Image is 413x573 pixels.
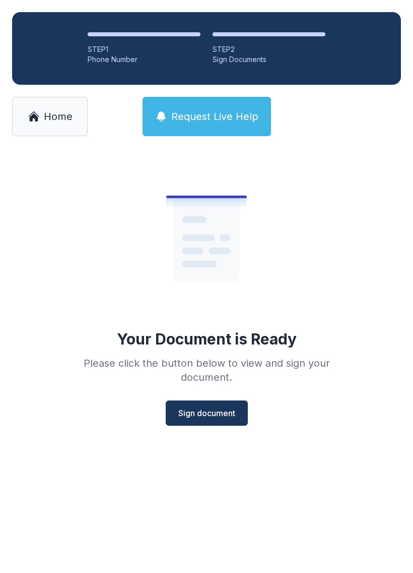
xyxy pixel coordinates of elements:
span: Request Live Help [171,109,258,124]
div: STEP 1 [88,44,200,54]
div: STEP 2 [213,44,325,54]
span: Sign document [178,407,235,419]
div: Your Document is Ready [117,330,297,348]
div: Sign Documents [213,54,325,65]
div: Phone Number [88,54,200,65]
span: Home [44,109,73,124]
div: Please click the button below to view and sign your document. [61,356,352,384]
